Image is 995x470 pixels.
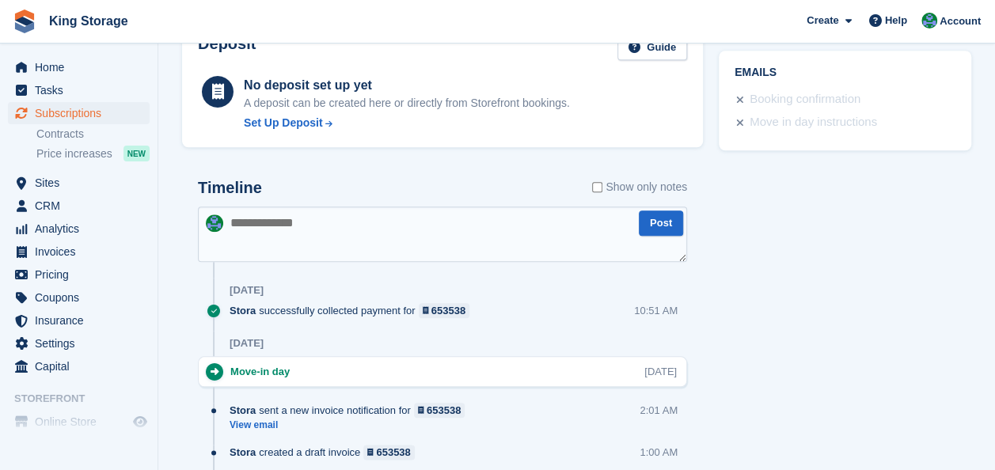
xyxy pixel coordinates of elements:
[123,146,150,161] div: NEW
[230,303,256,318] span: Stora
[419,303,470,318] a: 653538
[244,115,323,131] div: Set Up Deposit
[35,56,130,78] span: Home
[639,210,683,237] button: Post
[198,35,256,61] h2: Deposit
[592,179,687,195] label: Show only notes
[35,332,130,354] span: Settings
[921,13,937,28] img: John King
[13,9,36,33] img: stora-icon-8386f47178a22dfd0bd8f6a31ec36ba5ce8667c1dd55bd0f319d3a0aa187defe.svg
[8,332,150,354] a: menu
[35,411,130,433] span: Online Store
[35,195,130,217] span: CRM
[35,102,130,124] span: Subscriptions
[230,403,256,418] span: Stora
[807,13,838,28] span: Create
[206,214,223,232] img: John King
[35,79,130,101] span: Tasks
[8,102,150,124] a: menu
[750,113,877,132] div: Move in day instructions
[8,172,150,194] a: menu
[8,241,150,263] a: menu
[750,90,860,109] div: Booking confirmation
[230,403,473,418] div: sent a new invoice notification for
[35,218,130,240] span: Analytics
[8,195,150,217] a: menu
[230,364,298,379] div: Move-in day
[43,8,135,34] a: King Storage
[8,309,150,332] a: menu
[35,263,130,286] span: Pricing
[634,303,678,318] div: 10:51 AM
[431,303,465,318] div: 653538
[36,146,112,161] span: Price increases
[35,172,130,194] span: Sites
[8,263,150,286] a: menu
[617,35,687,61] a: Guide
[640,403,678,418] div: 2:01 AM
[8,355,150,377] a: menu
[8,218,150,240] a: menu
[640,445,678,460] div: 1:00 AM
[8,79,150,101] a: menu
[363,445,415,460] a: 653538
[36,127,150,142] a: Contracts
[35,241,130,263] span: Invoices
[230,419,473,432] a: View email
[230,303,477,318] div: successfully collected payment for
[35,286,130,309] span: Coupons
[376,445,410,460] div: 653538
[36,145,150,162] a: Price increases NEW
[230,337,264,350] div: [DATE]
[8,56,150,78] a: menu
[35,309,130,332] span: Insurance
[230,445,256,460] span: Stora
[414,403,465,418] a: 653538
[8,286,150,309] a: menu
[644,364,677,379] div: [DATE]
[131,412,150,431] a: Preview store
[735,66,955,79] h2: Emails
[230,284,264,297] div: [DATE]
[35,355,130,377] span: Capital
[198,179,262,197] h2: Timeline
[244,76,570,95] div: No deposit set up yet
[244,115,570,131] a: Set Up Deposit
[8,411,150,433] a: menu
[592,179,602,195] input: Show only notes
[885,13,907,28] span: Help
[940,13,981,29] span: Account
[14,391,158,407] span: Storefront
[230,445,423,460] div: created a draft invoice
[427,403,461,418] div: 653538
[244,95,570,112] p: A deposit can be created here or directly from Storefront bookings.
